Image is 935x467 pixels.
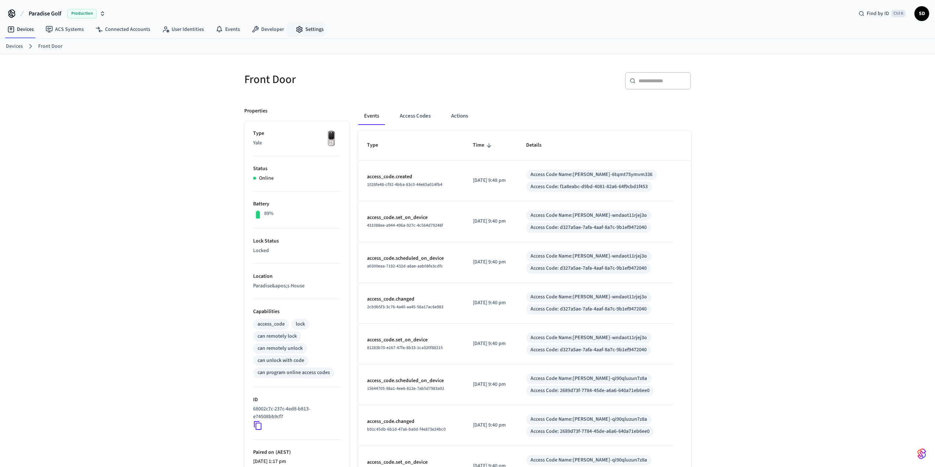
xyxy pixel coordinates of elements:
[473,381,508,388] p: [DATE] 9:40 pm
[531,346,647,354] div: Access Code: d327a5ae-7afa-4aaf-8a7c-9b1ef9472040
[473,340,508,348] p: [DATE] 9:40 pm
[367,304,443,310] span: 2cb9b5f3-3c76-4a40-aa45-56a17ac6e983
[253,200,341,208] p: Battery
[367,459,455,466] p: access_code.set_on_device
[367,222,443,229] span: 431088ee-a944-496a-927c-4c564d79248f
[253,165,341,173] p: Status
[253,130,341,137] p: Type
[258,320,285,328] div: access_code
[258,357,304,364] div: can unlock with code
[253,237,341,245] p: Lock Status
[367,345,443,351] span: 81283b70-e167-47fe-8b33-1ca320f88215
[367,377,455,385] p: access_code.scheduled_on_device
[258,345,303,352] div: can remotely unlock
[253,405,338,421] p: 68002c7c-237c-4ed8-b813-e74508bb9cf7
[367,295,455,303] p: access_code.changed
[1,23,40,36] a: Devices
[367,140,388,151] span: Type
[210,23,246,36] a: Events
[917,448,926,460] img: SeamLogoGradient.69752ec5.svg
[258,369,330,377] div: can program online access codes
[473,421,508,429] p: [DATE] 9:40 pm
[891,10,906,17] span: Ctrl K
[867,10,889,17] span: Find by ID
[531,305,647,313] div: Access Code: d327a5ae-7afa-4aaf-8a7c-9b1ef9472040
[531,265,647,272] div: Access Code: d327a5ae-7afa-4aaf-8a7c-9b1ef9472040
[90,23,156,36] a: Connected Accounts
[358,107,385,125] button: Events
[29,9,61,18] span: Paradise Golf
[473,218,508,225] p: [DATE] 9:40 pm
[531,428,650,435] div: Access Code: 2689d73f-7784-45de-a6a6-640a71eb6ee0
[473,299,508,307] p: [DATE] 9:40 pm
[367,263,443,269] span: a0300eaa-7192-432d-a8ae-aab08fe3cdfc
[38,43,62,50] a: Front Door
[253,139,341,147] p: Yale
[296,320,305,328] div: lock
[274,449,291,456] span: ( AEST )
[531,252,647,260] div: Access Code Name: [PERSON_NAME]-wndaot11rjej3o
[6,43,23,50] a: Devices
[473,140,494,151] span: Time
[253,247,341,255] p: Locked
[67,9,97,18] span: Production
[290,23,330,36] a: Settings
[473,258,508,266] p: [DATE] 9:40 pm
[258,333,297,340] div: can remotely lock
[531,212,647,219] div: Access Code Name: [PERSON_NAME]-wndaot11rjej3o
[253,458,341,466] p: [DATE] 1:17 pm
[244,107,267,115] p: Properties
[264,210,274,218] p: 89%
[445,107,474,125] button: Actions
[531,293,647,301] div: Access Code Name: [PERSON_NAME]-wndaot11rjej3o
[367,173,455,181] p: access_code.created
[914,6,929,21] button: SD
[253,396,341,404] p: ID
[367,214,455,222] p: access_code.set_on_device
[358,107,691,125] div: ant example
[531,183,648,191] div: Access Code: f1a8eabc-d9bd-4081-82a6-64f9cbd1f453
[40,23,90,36] a: ACS Systems
[367,418,455,425] p: access_code.changed
[253,449,341,456] p: Paired on
[367,182,442,188] span: 1028fe48-cf92-4bba-83c0-44e65a014fb4
[526,140,551,151] span: Details
[531,171,652,179] div: Access Code Name: [PERSON_NAME]-6tqmt75ymvm336
[367,336,455,344] p: access_code.set_on_device
[367,426,446,432] span: b91c45db-6b1d-47a6-ba0d-f4e873e24bc0
[253,273,341,280] p: Location
[244,72,463,87] h5: Front Door
[156,23,210,36] a: User Identities
[394,107,436,125] button: Access Codes
[367,385,444,392] span: 15644705-98a1-4ee6-812e-7ab5d7983a92
[915,7,928,20] span: SD
[367,255,455,262] p: access_code.scheduled_on_device
[531,224,647,231] div: Access Code: d327a5ae-7afa-4aaf-8a7c-9b1ef9472040
[253,282,341,290] p: Paradise&apos;s House
[259,175,274,182] p: Online
[853,7,911,20] div: Find by IDCtrl K
[246,23,290,36] a: Developer
[322,130,341,148] img: Yale Assure Touchscreen Wifi Smart Lock, Satin Nickel, Front
[531,375,647,382] div: Access Code Name: [PERSON_NAME]-qi90qluzun7z8a
[531,416,647,423] div: Access Code Name: [PERSON_NAME]-qi90qluzun7z8a
[473,177,508,184] p: [DATE] 9:48 pm
[253,308,341,316] p: Capabilities
[531,334,647,342] div: Access Code Name: [PERSON_NAME]-wndaot11rjej3o
[531,387,650,395] div: Access Code: 2689d73f-7784-45de-a6a6-640a71eb6ee0
[531,456,647,464] div: Access Code Name: [PERSON_NAME]-qi90qluzun7z8a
